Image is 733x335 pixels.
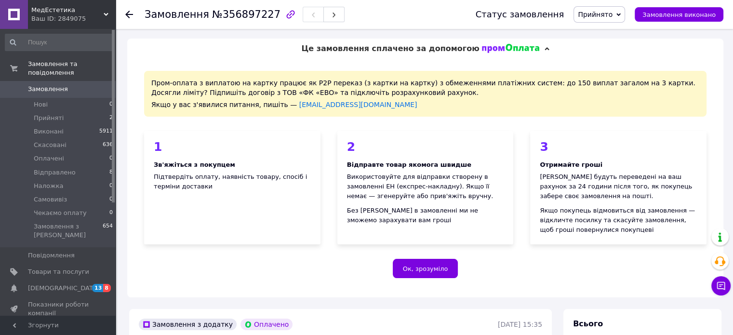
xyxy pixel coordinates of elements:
span: 0 [109,154,113,163]
div: Пром-оплата з виплатою на картку працює як P2P переказ (з картки на картку) з обмеженнями платіжн... [144,71,706,117]
b: Зв'яжіться з покупцем [154,161,235,168]
span: Скасовані [34,141,67,149]
div: Статус замовлення [476,10,564,19]
span: Виконані [34,127,64,136]
span: Прийнято [578,11,613,18]
span: 2 [109,114,113,122]
span: Всього [573,319,603,328]
span: №356897227 [212,9,280,20]
span: Повідомлення [28,251,75,260]
div: Оплачено [240,319,293,330]
span: 0 [109,100,113,109]
span: Самовивіз [34,195,67,204]
button: Ок, зрозуміло [393,259,458,278]
span: 8 [103,284,111,292]
span: Чекаємо оплату [34,209,87,217]
span: Замовлення [28,85,68,94]
div: Ваш ID: 2849075 [31,14,116,23]
span: 13 [92,284,103,292]
a: [EMAIL_ADDRESS][DOMAIN_NAME] [299,101,417,108]
span: Замовлення виконано [642,11,716,18]
span: Нові [34,100,48,109]
b: Отримайте гроші [540,161,602,168]
input: Пошук [5,34,114,51]
span: Наложка [34,182,64,190]
div: Якщо у вас з'явилися питання, пишіть — [151,100,699,109]
span: 0 [109,209,113,217]
div: 3 [540,141,697,153]
span: 5911 [99,127,113,136]
span: Товари та послуги [28,268,89,276]
time: [DATE] 15:35 [498,321,542,328]
button: Замовлення виконано [635,7,723,22]
span: 0 [109,195,113,204]
b: Відправте товар якомога швидше [347,161,471,168]
div: Без [PERSON_NAME] в замовленні ми не зможемо зарахувати вам гроші [347,206,504,225]
span: [DEMOGRAPHIC_DATA] [28,284,99,293]
span: Замовлення з [PERSON_NAME] [34,222,103,240]
div: Підтвердіть оплату, наявність товару, спосіб і терміни доставки [154,172,311,191]
span: Це замовлення сплачено за допомогою [301,44,479,53]
span: МедЕстетика [31,6,104,14]
div: 1 [154,141,311,153]
span: 636 [103,141,113,149]
span: Ок, зрозуміло [403,265,448,272]
span: Показники роботи компанії [28,300,89,318]
img: evopay logo [482,44,540,54]
div: Повернутися назад [125,10,133,19]
span: Замовлення та повідомлення [28,60,116,77]
span: 0 [109,182,113,190]
span: Замовлення [145,9,209,20]
div: Якщо покупець відмовиться від замовлення — відкличте посилку та скасуйте замовлення, щоб гроші по... [540,206,697,235]
span: 654 [103,222,113,240]
div: 2 [347,141,504,153]
div: [PERSON_NAME] будуть переведені на ваш рахунок за 24 години після того, як покупець забере своє з... [540,172,697,201]
div: Замовлення з додатку [139,319,237,330]
span: Оплачені [34,154,64,163]
button: Чат з покупцем [711,276,731,295]
div: Використовуйте для відправки створену в замовленні ЕН (експрес-накладну). Якщо її немає — згенеру... [347,172,504,201]
span: 8 [109,168,113,177]
span: Прийняті [34,114,64,122]
span: Відправлено [34,168,76,177]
